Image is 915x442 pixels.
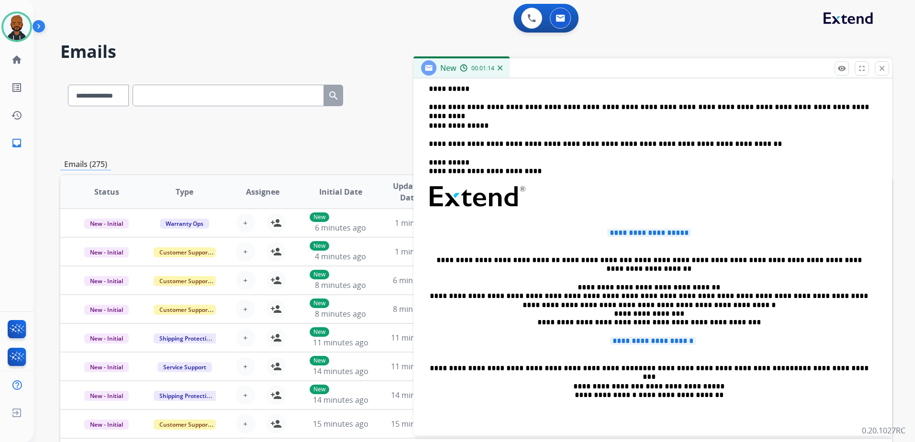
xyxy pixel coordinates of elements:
[236,242,255,261] button: +
[270,275,282,286] mat-icon: person_add
[84,420,129,430] span: New - Initial
[862,425,905,436] p: 0.20.1027RC
[243,418,247,430] span: +
[388,180,431,203] span: Updated Date
[243,246,247,257] span: +
[243,217,247,229] span: +
[60,42,892,61] h2: Emails
[313,395,368,405] span: 14 minutes ago
[328,90,339,101] mat-icon: search
[310,212,329,222] p: New
[236,414,255,433] button: +
[319,186,362,198] span: Initial Date
[246,186,279,198] span: Assignee
[313,419,368,429] span: 15 minutes ago
[395,246,442,257] span: 1 minute ago
[270,418,282,430] mat-icon: person_add
[154,391,219,401] span: Shipping Protection
[471,65,494,72] span: 00:01:14
[310,327,329,337] p: New
[313,366,368,376] span: 14 minutes ago
[315,222,366,233] span: 6 minutes ago
[11,110,22,121] mat-icon: history
[270,332,282,343] mat-icon: person_add
[393,275,444,286] span: 6 minutes ago
[243,303,247,315] span: +
[60,158,111,170] p: Emails (275)
[310,270,329,279] p: New
[154,276,216,286] span: Customer Support
[391,390,446,400] span: 14 minutes ago
[11,82,22,93] mat-icon: list_alt
[84,247,129,257] span: New - Initial
[315,280,366,290] span: 8 minutes ago
[243,332,247,343] span: +
[236,357,255,376] button: +
[858,64,866,73] mat-icon: fullscreen
[176,186,193,198] span: Type
[391,419,446,429] span: 15 minutes ago
[270,246,282,257] mat-icon: person_add
[236,328,255,347] button: +
[154,420,216,430] span: Customer Support
[84,305,129,315] span: New - Initial
[391,361,446,372] span: 11 minutes ago
[94,186,119,198] span: Status
[243,389,247,401] span: +
[236,386,255,405] button: +
[313,337,368,348] span: 11 minutes ago
[154,333,219,343] span: Shipping Protection
[84,333,129,343] span: New - Initial
[310,385,329,394] p: New
[84,362,129,372] span: New - Initial
[154,247,216,257] span: Customer Support
[11,137,22,149] mat-icon: inbox
[243,361,247,372] span: +
[270,217,282,229] mat-icon: person_add
[391,332,446,343] span: 11 minutes ago
[395,218,442,228] span: 1 minute ago
[236,271,255,290] button: +
[84,276,129,286] span: New - Initial
[315,309,366,319] span: 8 minutes ago
[243,275,247,286] span: +
[270,303,282,315] mat-icon: person_add
[440,63,456,73] span: New
[878,64,886,73] mat-icon: close
[84,391,129,401] span: New - Initial
[236,299,255,319] button: +
[236,213,255,232] button: +
[154,305,216,315] span: Customer Support
[160,219,209,229] span: Warranty Ops
[310,356,329,365] p: New
[315,251,366,262] span: 4 minutes ago
[157,362,212,372] span: Service Support
[310,298,329,308] p: New
[11,54,22,66] mat-icon: home
[310,241,329,251] p: New
[393,304,444,314] span: 8 minutes ago
[837,64,846,73] mat-icon: remove_red_eye
[84,219,129,229] span: New - Initial
[270,389,282,401] mat-icon: person_add
[3,13,30,40] img: avatar
[270,361,282,372] mat-icon: person_add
